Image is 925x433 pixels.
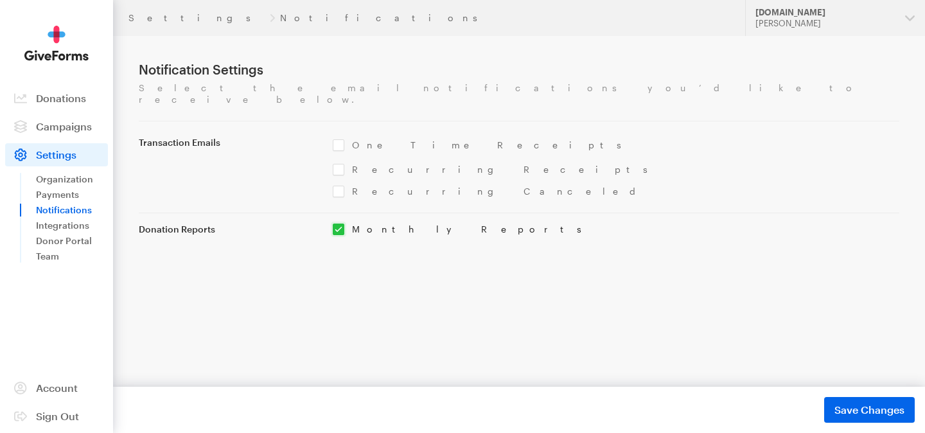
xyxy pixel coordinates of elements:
a: Team [36,249,108,264]
a: Payments [36,187,108,202]
a: Donations [5,87,108,110]
img: GiveForms [24,26,89,61]
label: Transaction Emails [139,137,317,148]
a: Organization [36,172,108,187]
div: [DOMAIN_NAME] [755,7,895,18]
p: Select the email notifications you’d like to receive below. [139,82,899,105]
h1: Notification Settings [139,62,899,77]
a: Settings [128,13,265,23]
a: Campaigns [5,115,108,138]
span: Donations [36,92,86,104]
span: Campaigns [36,120,92,132]
a: Integrations [36,218,108,233]
div: [PERSON_NAME] [755,18,895,29]
label: Donation Reports [139,224,317,235]
span: Settings [36,148,76,161]
a: Donor Portal [36,233,108,249]
a: Settings [5,143,108,166]
a: Notifications [36,202,108,218]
